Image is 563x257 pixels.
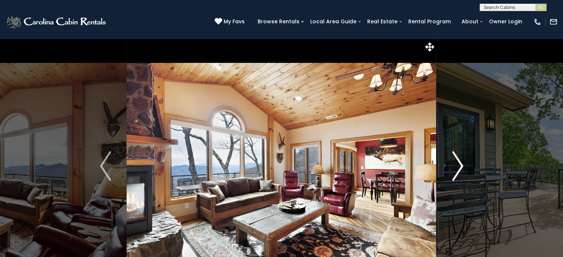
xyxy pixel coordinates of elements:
a: Rental Program [405,16,455,27]
img: arrow [100,151,111,181]
img: White-1-2.png [6,14,108,29]
img: mail-regular-white.png [549,18,557,26]
a: Owner Login [485,16,526,27]
img: phone-regular-white.png [533,18,542,26]
a: About [458,16,482,27]
a: Real Estate [363,16,401,27]
span: My Favs [224,18,245,26]
a: Browse Rentals [254,16,303,27]
a: Local Area Guide [306,16,360,27]
a: My Favs [215,18,247,26]
img: arrow [452,151,463,181]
